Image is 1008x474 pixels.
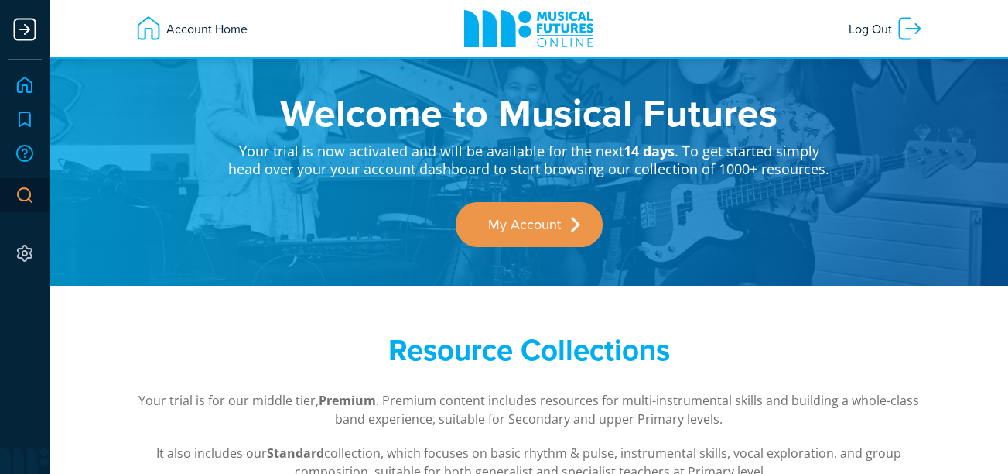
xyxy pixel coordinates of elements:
a: My Account [456,202,603,247]
span: Account Home [162,15,248,43]
a: Support Hub [8,136,42,170]
p: Your trial is for our middle tier, . Premium content includes resources for multi-instrumental sk... [135,391,924,428]
strong: 14 days [624,142,675,160]
p: Your trial is now activated and will be available for the next . To get started simply head over ... [227,132,831,179]
a: Log Out [841,7,931,50]
strong: Premium [319,392,376,409]
a: Settings [8,236,42,270]
h1: Welcome to Musical Futures [227,93,831,132]
a: Home [8,68,42,102]
strong: Standard [267,445,324,462]
h2: Resource Collections [227,332,831,368]
span: Log Out [849,15,896,43]
a: Account Home [127,7,255,50]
